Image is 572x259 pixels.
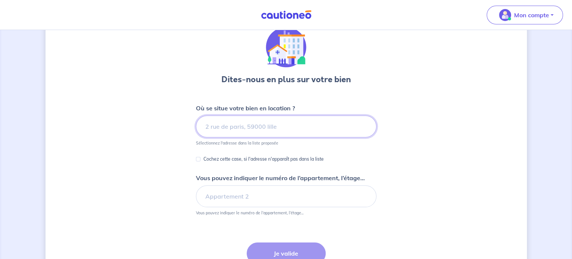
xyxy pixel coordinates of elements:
[266,27,306,68] img: illu_houses.svg
[203,155,324,164] p: Cochez cette case, si l'adresse n'apparaît pas dans la liste
[196,185,376,207] input: Appartement 2
[196,116,376,137] input: 2 rue de paris, 59000 lille
[196,140,278,146] p: Sélectionnez l'adresse dans la liste proposée
[514,11,549,20] p: Mon compte
[487,6,563,24] button: illu_account_valid_menu.svgMon compte
[258,10,314,20] img: Cautioneo
[196,210,303,215] p: Vous pouvez indiquer le numéro de l’appartement, l’étage...
[196,173,365,182] p: Vous pouvez indiquer le numéro de l’appartement, l’étage...
[196,104,295,113] p: Où se situe votre bien en location ?
[499,9,511,21] img: illu_account_valid_menu.svg
[222,74,351,86] h3: Dites-nous en plus sur votre bien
